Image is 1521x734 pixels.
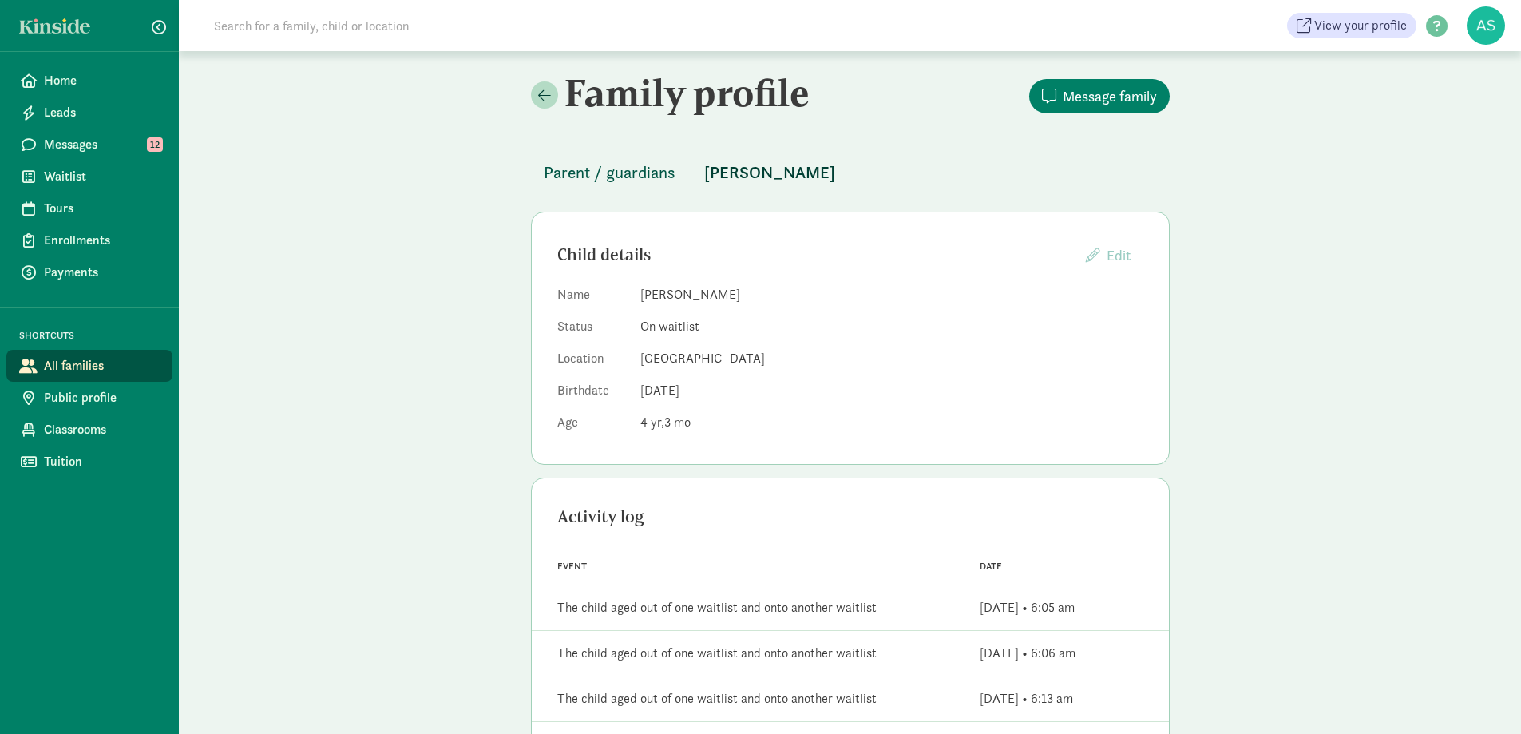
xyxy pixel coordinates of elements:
[664,414,691,430] span: 3
[44,420,160,439] span: Classrooms
[531,153,688,192] button: Parent / guardians
[557,317,628,343] dt: Status
[980,689,1073,708] div: [DATE] • 6:13 am
[531,70,847,115] h2: Family profile
[640,414,664,430] span: 4
[44,103,160,122] span: Leads
[6,256,172,288] a: Payments
[980,598,1075,617] div: [DATE] • 6:05 am
[6,350,172,382] a: All families
[1073,238,1143,272] button: Edit
[6,97,172,129] a: Leads
[980,644,1075,663] div: [DATE] • 6:06 am
[6,224,172,256] a: Enrollments
[44,167,160,186] span: Waitlist
[557,644,877,663] div: The child aged out of one waitlist and onto another waitlist
[691,164,848,182] a: [PERSON_NAME]
[557,413,628,438] dt: Age
[557,381,628,407] dt: Birthdate
[1029,79,1170,113] button: Message family
[544,160,675,185] span: Parent / guardians
[147,137,163,152] span: 12
[204,10,652,42] input: Search for a family, child or location
[6,382,172,414] a: Public profile
[1063,85,1157,107] span: Message family
[6,446,172,478] a: Tuition
[640,285,1143,304] dd: [PERSON_NAME]
[6,192,172,224] a: Tours
[1287,13,1416,38] a: View your profile
[691,153,848,192] button: [PERSON_NAME]
[44,356,160,375] span: All families
[640,349,1143,368] dd: [GEOGRAPHIC_DATA]
[44,263,160,282] span: Payments
[704,160,835,185] span: [PERSON_NAME]
[44,388,160,407] span: Public profile
[6,129,172,161] a: Messages 12
[6,65,172,97] a: Home
[44,135,160,154] span: Messages
[531,164,688,182] a: Parent / guardians
[44,231,160,250] span: Enrollments
[557,561,587,572] span: Event
[557,504,1143,530] div: Activity log
[640,317,1143,336] dd: On waitlist
[557,242,1073,268] div: Child details
[44,199,160,218] span: Tours
[557,689,877,708] div: The child aged out of one waitlist and onto another waitlist
[557,598,877,617] div: The child aged out of one waitlist and onto another waitlist
[980,561,1002,572] span: Date
[557,285,628,311] dt: Name
[640,382,679,399] span: [DATE]
[1314,16,1407,35] span: View your profile
[557,349,628,375] dt: Location
[44,71,160,90] span: Home
[1107,246,1131,264] span: Edit
[44,452,160,471] span: Tuition
[1441,657,1521,734] iframe: Chat Widget
[6,161,172,192] a: Waitlist
[6,414,172,446] a: Classrooms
